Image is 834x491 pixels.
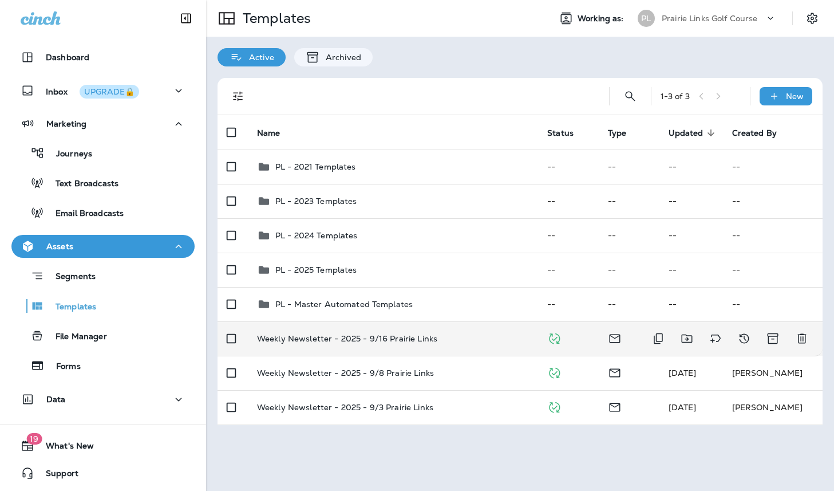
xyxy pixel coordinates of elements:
[723,184,823,218] td: --
[662,14,758,23] p: Prairie Links Golf Course
[257,128,280,138] span: Name
[669,128,703,138] span: Updated
[11,324,195,348] button: File Manager
[608,128,642,138] span: Type
[608,332,622,343] span: Email
[675,327,698,350] button: Move to folder
[538,184,599,218] td: --
[723,356,823,390] td: [PERSON_NAME]
[11,388,195,411] button: Data
[257,128,295,138] span: Name
[538,253,599,287] td: --
[732,128,777,138] span: Created By
[11,434,195,457] button: 19What's New
[11,353,195,378] button: Forms
[238,10,311,27] p: Templates
[547,332,562,343] span: Published
[320,53,361,62] p: Archived
[243,53,274,62] p: Active
[599,253,659,287] td: --
[669,368,697,378] span: Rachael Owen
[46,85,139,97] p: Inbox
[659,184,723,218] td: --
[659,150,723,184] td: --
[638,10,655,27] div: PL
[669,402,697,413] span: Rachael Owen
[34,469,78,482] span: Support
[547,401,562,411] span: Published
[647,327,670,350] button: Duplicate
[661,92,690,101] div: 1 - 3 of 3
[44,209,124,219] p: Email Broadcasts
[11,171,195,195] button: Text Broadcasts
[84,88,135,96] div: UPGRADE🔒
[257,334,437,343] p: Weekly Newsletter - 2025 - 9/16 Prairie Links
[275,197,357,206] p: PL - 2023 Templates
[659,253,723,287] td: --
[11,141,195,165] button: Journeys
[723,253,823,287] td: --
[790,327,813,350] button: Delete
[538,218,599,253] td: --
[11,46,195,69] button: Dashboard
[608,128,627,138] span: Type
[44,272,96,283] p: Segments
[45,362,81,372] p: Forms
[275,300,413,309] p: PL - Master Automated Templates
[11,235,195,258] button: Assets
[46,53,89,62] p: Dashboard
[257,368,434,378] p: Weekly Newsletter - 2025 - 9/8 Prairie Links
[44,179,118,190] p: Text Broadcasts
[732,128,792,138] span: Created By
[227,85,250,108] button: Filters
[44,302,96,313] p: Templates
[538,150,599,184] td: --
[669,128,718,138] span: Updated
[11,79,195,102] button: InboxUPGRADE🔒
[599,287,659,321] td: --
[11,462,195,485] button: Support
[11,264,195,288] button: Segments
[46,242,73,251] p: Assets
[761,327,785,350] button: Archive
[704,327,727,350] button: Add tags
[11,201,195,225] button: Email Broadcasts
[257,403,433,412] p: Weekly Newsletter - 2025 - 9/3 Prairie Links
[599,150,659,184] td: --
[659,287,723,321] td: --
[802,8,823,29] button: Settings
[46,119,86,128] p: Marketing
[11,112,195,135] button: Marketing
[599,218,659,253] td: --
[26,433,42,445] span: 19
[608,401,622,411] span: Email
[723,287,823,321] td: --
[786,92,804,101] p: New
[46,395,66,404] p: Data
[45,149,92,160] p: Journeys
[608,367,622,377] span: Email
[34,441,94,455] span: What's New
[578,14,626,23] span: Working as:
[599,184,659,218] td: --
[275,231,358,240] p: PL - 2024 Templates
[80,85,139,99] button: UPGRADE🔒
[723,390,823,425] td: [PERSON_NAME]
[547,367,562,377] span: Published
[733,327,756,350] button: View Changelog
[723,150,823,184] td: --
[275,265,357,274] p: PL - 2025 Templates
[659,218,723,253] td: --
[11,294,195,318] button: Templates
[170,7,202,30] button: Collapse Sidebar
[547,128,574,138] span: Status
[723,218,823,253] td: --
[275,162,356,171] p: PL - 2021 Templates
[538,287,599,321] td: --
[619,85,642,108] button: Search Templates
[547,128,588,138] span: Status
[44,332,107,343] p: File Manager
